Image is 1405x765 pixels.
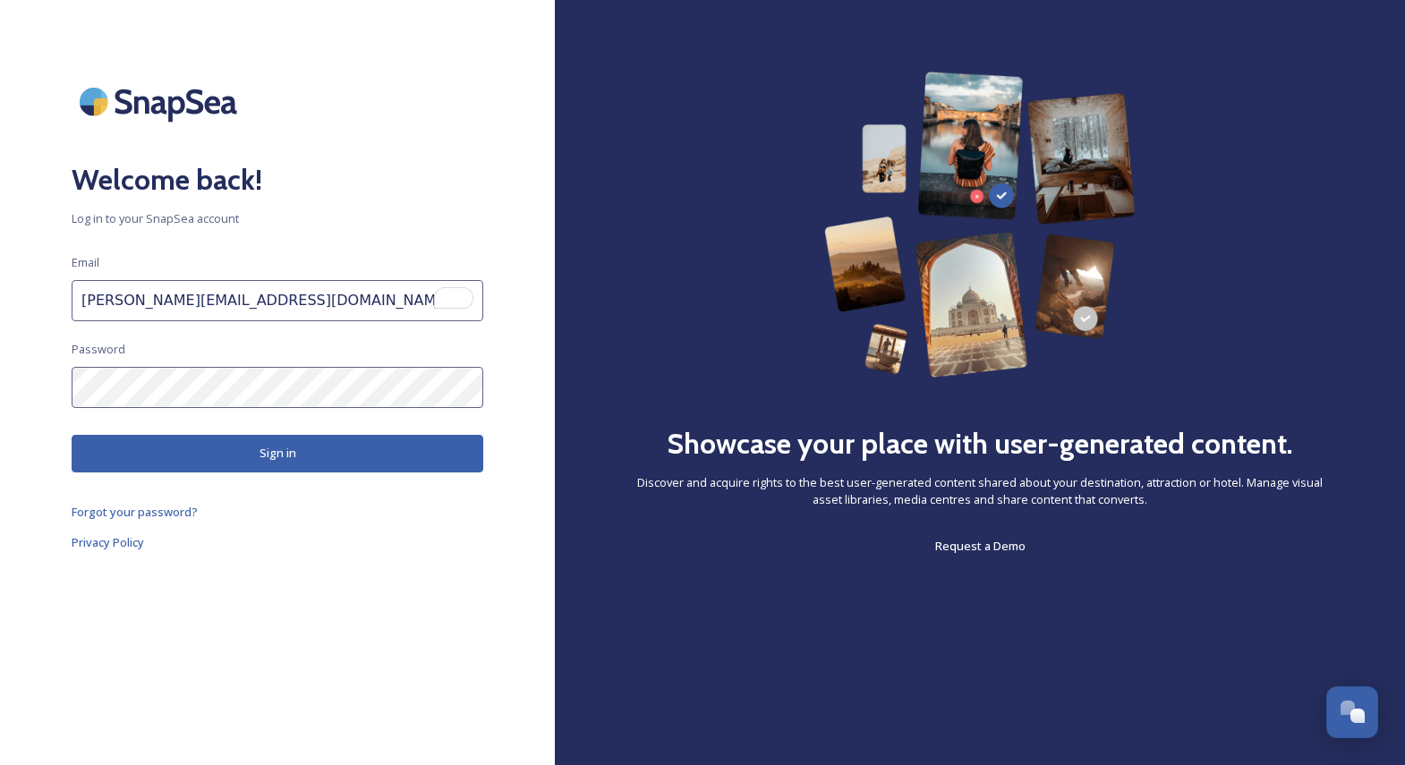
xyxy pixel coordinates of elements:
input: To enrich screen reader interactions, please activate Accessibility in Grammarly extension settings [72,280,483,321]
span: Request a Demo [935,538,1026,554]
span: Log in to your SnapSea account [72,210,483,227]
span: Forgot your password? [72,504,198,520]
span: Privacy Policy [72,534,144,550]
img: 63b42ca75bacad526042e722_Group%20154-p-800.png [824,72,1137,378]
a: Request a Demo [935,535,1026,557]
button: Open Chat [1326,686,1378,738]
button: Sign in [72,435,483,472]
span: Email [72,254,99,271]
span: Password [72,341,125,358]
a: Privacy Policy [72,531,483,553]
h2: Welcome back! [72,158,483,201]
a: Forgot your password? [72,501,483,523]
h2: Showcase your place with user-generated content. [667,422,1293,465]
span: Discover and acquire rights to the best user-generated content shared about your destination, att... [626,474,1333,508]
img: SnapSea Logo [72,72,251,132]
